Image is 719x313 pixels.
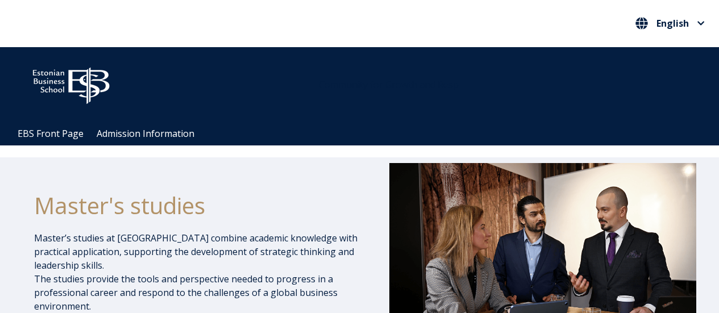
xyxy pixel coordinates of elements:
div: Navigation Menu [11,122,719,145]
img: ebs_logo2016_white [23,59,119,107]
h1: Master's studies [34,191,364,220]
nav: Select your language [633,14,708,33]
button: English [633,14,708,32]
p: Master’s studies at [GEOGRAPHIC_DATA] combine academic knowledge with practical application, supp... [34,231,364,313]
a: EBS Front Page [18,127,84,140]
span: Community for Growth and Resp [319,78,459,91]
a: Admission Information [97,127,194,140]
span: English [656,19,689,28]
